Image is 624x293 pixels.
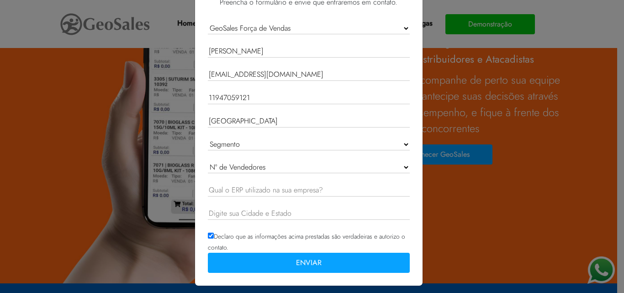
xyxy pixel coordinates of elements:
input: Tel(99)900009999 [208,92,410,104]
input: Nome completo [208,45,410,58]
input: Digite sua Cidade e Estado [208,208,410,220]
input: Sua Empresa [208,115,410,128]
small: Declaro que as informações acima prestadas são verdadeiras e autorizo o contato. [208,232,410,269]
input: Qual o ERP utilizado na sua empresa? [208,184,410,197]
button: ENVIAR [208,253,410,273]
input: Seu Email [208,69,410,81]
